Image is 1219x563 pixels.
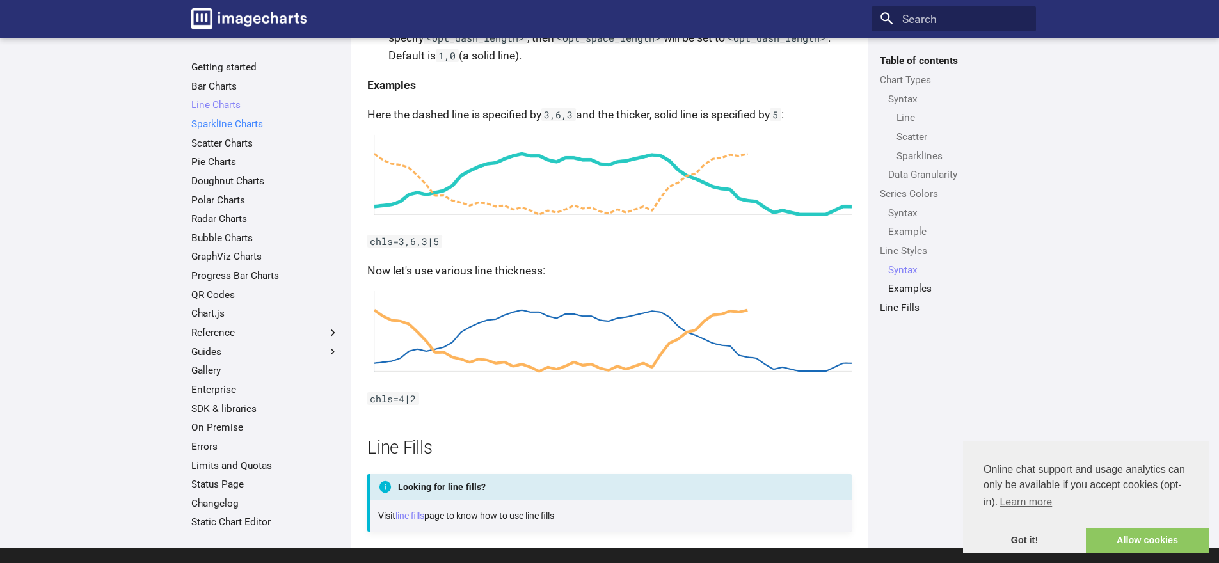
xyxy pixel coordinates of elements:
nav: Series Colors [880,207,1028,239]
code: chls=3,6,3|5 [367,235,442,248]
code: 3,6,3 [541,108,576,121]
code: 1,0 [436,49,459,62]
nav: Syntax [888,111,1028,162]
p: Visit page to know how to use line fills [378,509,843,523]
code: <opt_dash_length> [725,31,829,44]
img: logo [191,8,307,29]
a: allow cookies [1086,528,1209,553]
a: Line Fills [880,301,1028,314]
a: QR Codes [191,289,339,301]
label: Table of contents [872,54,1036,67]
nav: Chart Types [880,93,1028,182]
a: learn more about cookies [998,493,1054,512]
a: SDK & libraries [191,402,339,415]
a: Syntax [888,207,1028,219]
a: On Premise [191,421,339,434]
code: chls=4|2 [367,392,419,405]
p: Here the dashed line is specified by and the thicker, solid line is specified by : [367,106,852,123]
a: Static Chart Editor [191,516,339,528]
h4: Examples [367,76,852,94]
a: Syntax [888,264,1028,276]
h2: Line Fills [367,436,852,461]
a: line fills [395,511,424,521]
a: Line Styles [880,244,1028,257]
label: Guides [191,345,339,358]
a: Progress Bar Charts [191,269,339,282]
nav: Table of contents [872,54,1036,313]
code: <opt_dash_length> [424,31,527,44]
a: Gallery [191,364,339,377]
p: Now let's use various line thickness: [367,262,852,280]
a: Line Charts [191,99,339,111]
p: Looking for line fills? [367,474,852,500]
a: Example [888,225,1028,238]
a: Enterprise [191,383,339,396]
label: Reference [191,326,339,339]
a: Sparklines [896,150,1028,163]
a: Getting started [191,61,339,74]
a: Bubble Charts [191,232,339,244]
div: cookieconsent [963,441,1209,553]
span: Online chat support and usage analytics can only be available if you accept cookies (opt-in). [984,462,1188,512]
a: Line [896,111,1028,124]
a: Status Page [191,478,339,491]
a: Chart.js [191,307,339,320]
a: Radar Charts [191,212,339,225]
code: <opt_space_length> [554,31,664,44]
a: dismiss cookie message [963,528,1086,553]
a: Chart Types [880,74,1028,86]
a: Series Colors [880,187,1028,200]
nav: Line Styles [880,264,1028,296]
a: Limits and Quotas [191,459,339,472]
a: Bar Charts [191,80,339,93]
a: Doughnut Charts [191,175,339,187]
img: chart [367,291,852,378]
img: chart [367,135,852,221]
a: Errors [191,440,339,453]
a: Changelog [191,497,339,510]
a: Data Granularity [888,168,1028,181]
a: Scatter [896,131,1028,143]
a: Polar Charts [191,194,339,207]
input: Search [872,6,1036,32]
a: Examples [888,282,1028,295]
a: Pie Charts [191,155,339,168]
a: Scatter Charts [191,137,339,150]
a: Sparkline Charts [191,118,339,131]
a: GraphViz Charts [191,250,339,263]
code: 5 [770,108,781,121]
a: Image-Charts documentation [186,3,312,35]
a: Syntax [888,93,1028,106]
